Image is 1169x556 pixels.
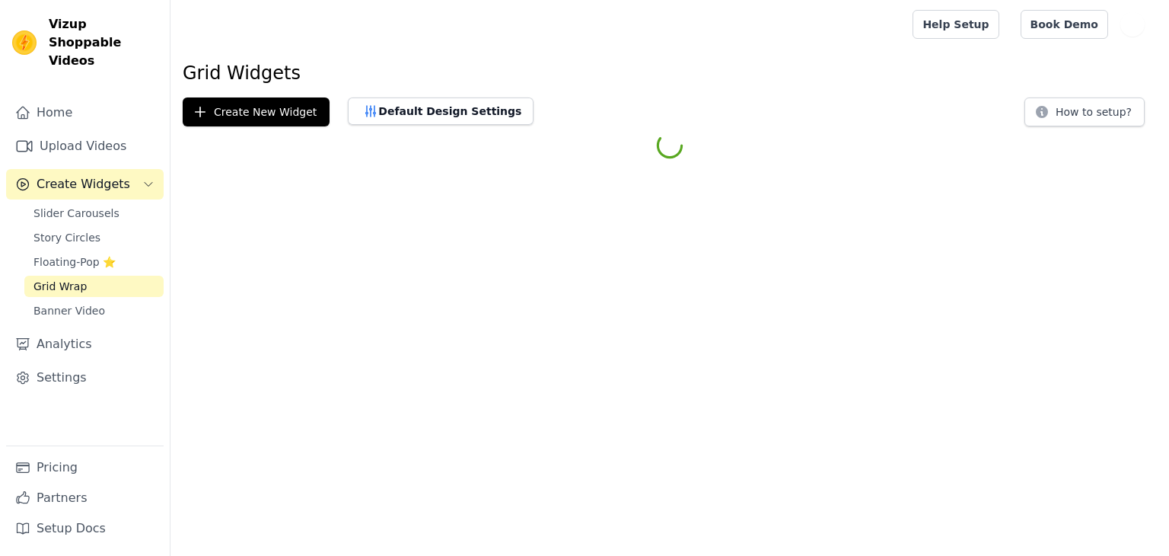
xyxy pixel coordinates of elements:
[33,230,100,245] span: Story Circles
[12,30,37,55] img: Vizup
[49,15,158,70] span: Vizup Shoppable Videos
[24,276,164,297] a: Grid Wrap
[6,483,164,513] a: Partners
[6,131,164,161] a: Upload Videos
[33,254,116,270] span: Floating-Pop ⭐
[24,227,164,248] a: Story Circles
[183,61,1157,85] h1: Grid Widgets
[1024,97,1145,126] button: How to setup?
[6,97,164,128] a: Home
[348,97,534,125] button: Default Design Settings
[913,10,999,39] a: Help Setup
[24,203,164,224] a: Slider Carousels
[24,300,164,321] a: Banner Video
[6,452,164,483] a: Pricing
[33,206,119,221] span: Slider Carousels
[1024,108,1145,123] a: How to setup?
[6,169,164,200] button: Create Widgets
[6,329,164,359] a: Analytics
[24,251,164,273] a: Floating-Pop ⭐
[1021,10,1108,39] a: Book Demo
[6,363,164,393] a: Settings
[183,97,330,126] button: Create New Widget
[37,175,130,193] span: Create Widgets
[33,279,87,294] span: Grid Wrap
[33,303,105,318] span: Banner Video
[6,513,164,544] a: Setup Docs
